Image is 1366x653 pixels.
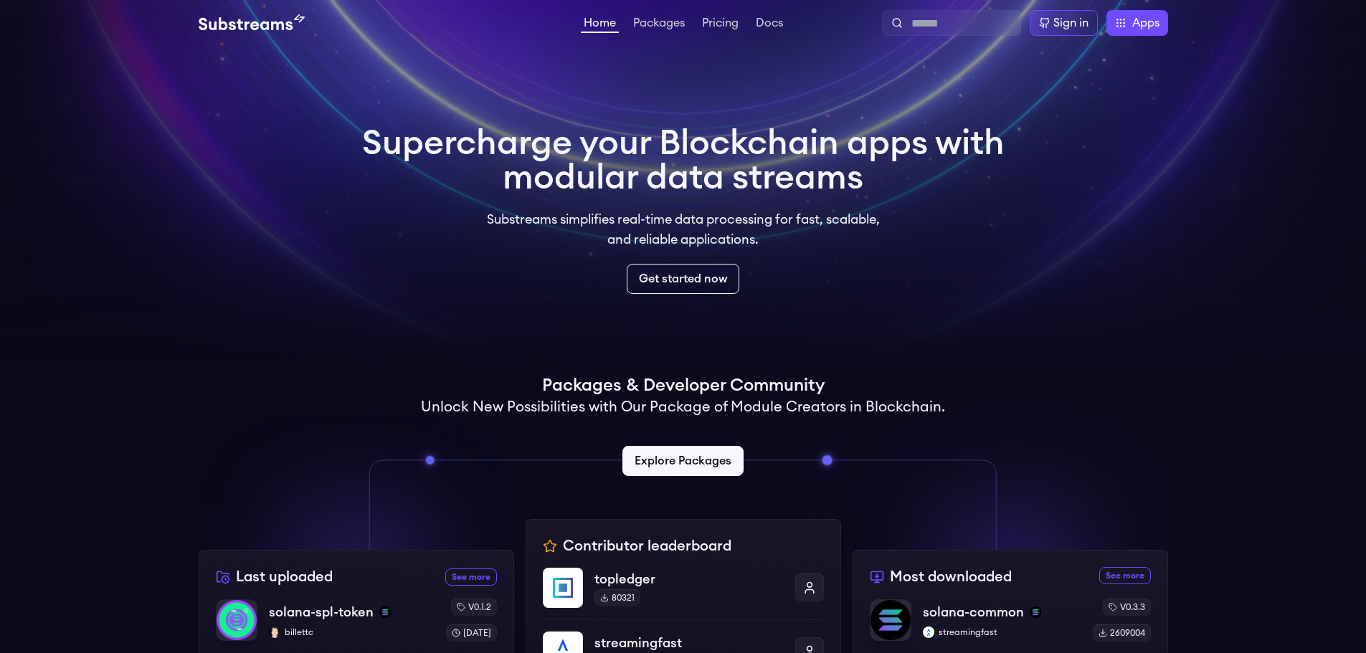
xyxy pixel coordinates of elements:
a: See more recently uploaded packages [445,568,497,586]
img: solana [379,606,391,618]
h2: Unlock New Possibilities with Our Package of Module Creators in Blockchain. [421,397,945,417]
span: Apps [1132,14,1159,32]
p: Substreams simplifies real-time data processing for fast, scalable, and reliable applications. [477,209,890,249]
img: topledger [543,568,583,608]
img: solana-spl-token [217,600,257,640]
a: Packages [630,17,688,32]
div: v0.3.3 [1103,599,1151,616]
a: Sign in [1030,10,1098,36]
div: v0.1.2 [451,599,497,616]
a: Explore Packages [622,446,744,476]
img: solana [1030,606,1041,618]
img: Substream's logo [199,14,305,32]
a: Get started now [627,264,739,294]
h1: Supercharge your Blockchain apps with modular data streams [362,126,1005,195]
a: topledgertopledger80321 [543,568,824,619]
a: Pricing [699,17,741,32]
img: streamingfast [923,626,934,638]
p: topledger [594,569,784,589]
p: solana-spl-token [269,602,374,622]
div: Sign in [1053,14,1088,32]
a: solana-commonsolana-commonsolanastreamingfaststreamingfastv0.3.32609004 [870,599,1151,653]
div: [DATE] [446,624,497,642]
img: billettc [269,626,280,638]
img: solana-common [871,600,911,640]
p: streamingfast [923,626,1081,638]
p: billettc [269,626,435,638]
a: See more most downloaded packages [1099,567,1151,584]
p: solana-common [923,602,1024,622]
a: Docs [753,17,786,32]
p: streamingfast [594,633,784,653]
a: solana-spl-tokensolana-spl-tokensolanabillettcbillettcv0.1.2[DATE] [216,599,497,653]
div: 2609004 [1093,624,1151,642]
h1: Packages & Developer Community [542,374,825,397]
div: 80321 [594,589,640,606]
a: Home [581,17,619,33]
